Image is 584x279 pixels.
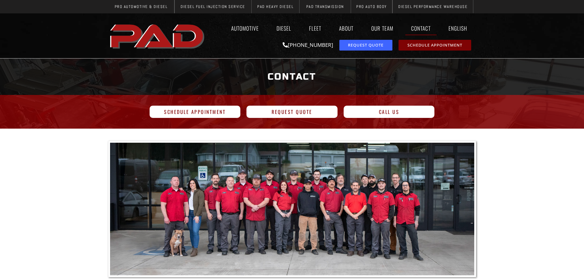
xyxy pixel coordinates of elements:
[208,21,476,35] nav: Menu
[443,21,476,35] a: English
[110,143,474,275] img: A group of 20 people in red uniforms and one dog stand in front of a building with glass doors an...
[306,5,344,9] span: PAD Transmission
[272,109,312,114] span: Request Quote
[344,106,435,118] a: Call Us
[303,21,327,35] a: Fleet
[398,5,468,9] span: Diesel Performance Warehouse
[348,43,384,47] span: Request Quote
[407,43,462,47] span: Schedule Appointment
[181,5,245,9] span: Diesel Fuel Injection Service
[339,40,392,51] a: request a service or repair quote
[333,21,359,35] a: About
[164,109,226,114] span: Schedule Appointment
[405,21,437,35] a: Contact
[111,65,473,88] h1: Contact
[225,21,265,35] a: Automotive
[356,5,387,9] span: Pro Auto Body
[399,40,471,51] a: schedule repair or service appointment
[150,106,241,118] a: Schedule Appointment
[271,21,297,35] a: Diesel
[365,21,399,35] a: Our Team
[246,106,338,118] a: Request Quote
[108,19,208,52] a: pro automotive and diesel home page
[379,109,399,114] span: Call Us
[257,5,293,9] span: PAD Heavy Diesel
[108,19,208,52] img: The image shows the word "PAD" in bold, red, uppercase letters with a slight shadow effect.
[283,41,333,48] a: [PHONE_NUMBER]
[115,5,168,9] span: Pro Automotive & Diesel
